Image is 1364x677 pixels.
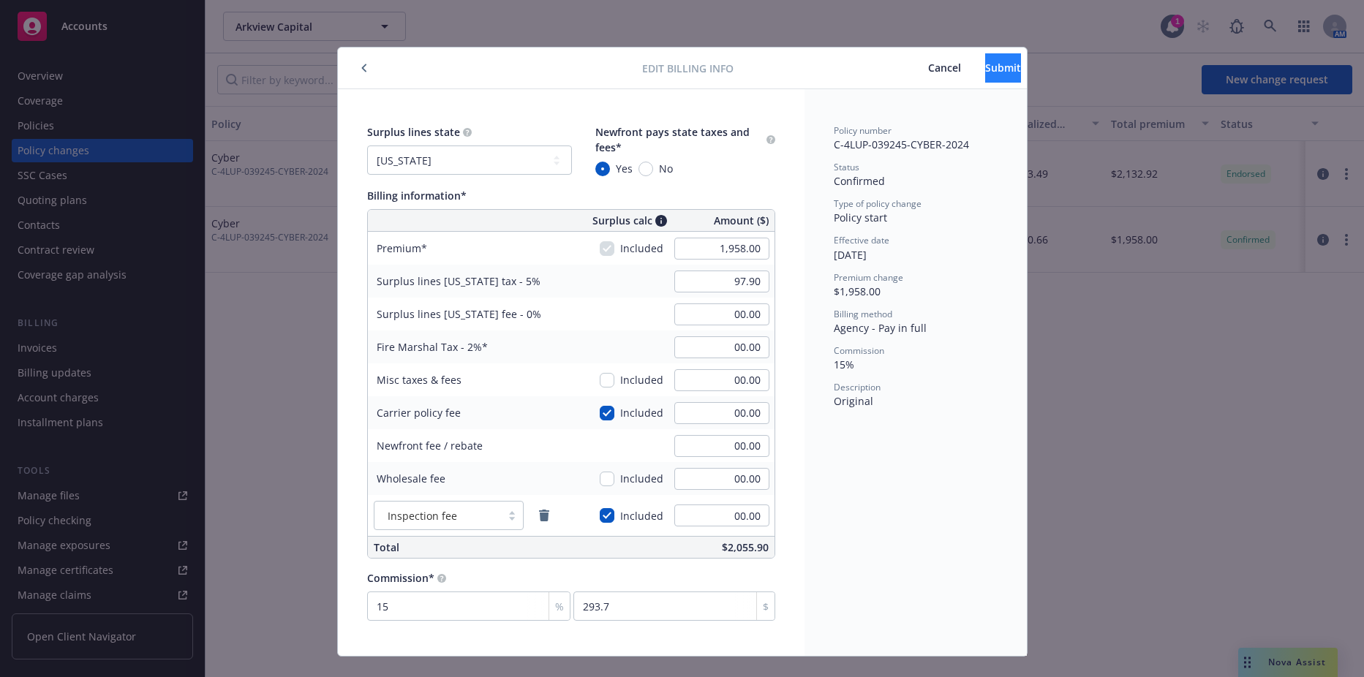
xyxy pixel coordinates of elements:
[374,540,399,554] span: Total
[674,504,769,526] input: 0.00
[985,53,1021,83] button: Submit
[834,394,873,408] span: Original
[834,321,927,335] span: Agency - Pay in full
[620,241,663,256] span: Included
[834,124,892,137] span: Policy number
[555,599,564,614] span: %
[674,271,769,292] input: 0.00
[674,369,769,391] input: 0.00
[763,599,769,614] span: $
[367,125,460,139] span: Surplus lines state
[377,241,427,255] span: Premium
[834,381,881,393] span: Description
[714,213,769,228] span: Amount ($)
[985,61,1021,75] span: Submit
[834,137,969,151] span: C-4LUP-039245-CYBER-2024
[638,162,653,176] input: No
[722,540,769,554] span: $2,055.90
[367,189,467,203] span: Billing information*
[377,406,461,420] span: Carrier policy fee
[904,53,985,83] button: Cancel
[674,468,769,490] input: 0.00
[674,303,769,325] input: 0.00
[535,507,553,524] a: remove
[834,248,867,262] span: [DATE]
[834,197,922,210] span: Type of policy change
[834,271,903,284] span: Premium change
[620,405,663,420] span: Included
[382,508,494,523] span: Inspection fee
[928,61,961,75] span: Cancel
[367,571,434,585] span: Commission*
[834,234,889,246] span: Effective date
[834,174,885,188] span: Confirmed
[674,238,769,260] input: 0.00
[388,508,457,523] span: Inspection fee
[377,307,541,321] span: Surplus lines [US_STATE] fee - 0%
[620,471,663,486] span: Included
[834,308,892,320] span: Billing method
[834,211,887,224] span: Policy start
[834,161,859,173] span: Status
[377,274,540,288] span: Surplus lines [US_STATE] tax - 5%
[620,372,663,387] span: Included
[595,125,750,154] span: Newfront pays state taxes and fees*
[834,284,881,298] span: $1,958.00
[377,373,461,387] span: Misc taxes & fees
[377,340,488,354] span: Fire Marshal Tax - 2%
[620,508,663,523] span: Included
[674,336,769,358] input: 0.00
[659,161,673,176] span: No
[834,358,854,371] span: 15%
[834,344,884,357] span: Commission
[642,61,734,76] span: Edit billing info
[592,213,652,228] span: Surplus calc
[377,472,445,485] span: Wholesale fee
[674,402,769,424] input: 0.00
[377,439,483,453] span: Newfront fee / rebate
[616,161,633,176] span: Yes
[674,435,769,457] input: 0.00
[595,162,610,176] input: Yes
